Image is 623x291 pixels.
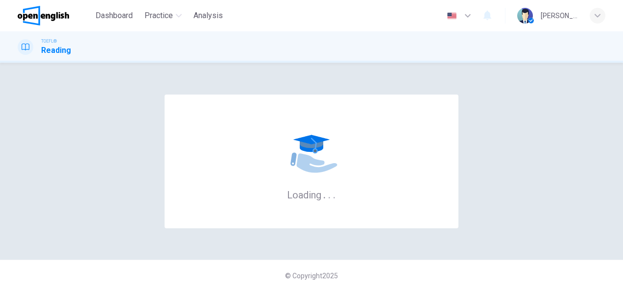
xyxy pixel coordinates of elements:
h6: . [323,186,326,202]
h6: . [328,186,331,202]
h6: . [333,186,336,202]
img: en [446,12,458,20]
h1: Reading [41,45,71,56]
button: Dashboard [92,7,137,24]
a: OpenEnglish logo [18,6,92,25]
span: TOEFL® [41,38,57,45]
span: Practice [144,10,173,22]
span: © Copyright 2025 [285,272,338,280]
img: Profile picture [517,8,533,24]
h6: Loading [287,188,336,201]
button: Analysis [190,7,227,24]
button: Practice [141,7,186,24]
span: Analysis [193,10,223,22]
div: [PERSON_NAME] [541,10,578,22]
img: OpenEnglish logo [18,6,69,25]
span: Dashboard [96,10,133,22]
